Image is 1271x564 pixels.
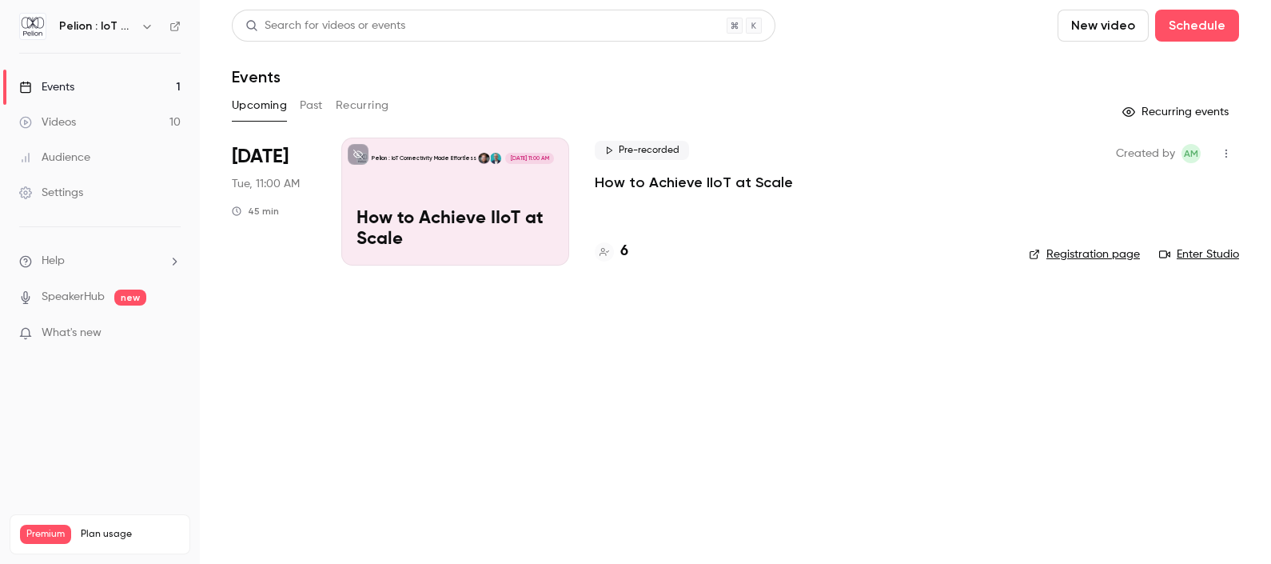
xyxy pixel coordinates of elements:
[232,176,300,192] span: Tue, 11:00 AM
[19,79,74,95] div: Events
[505,153,553,164] span: [DATE] 11:00 AM
[42,325,102,342] span: What's new
[19,253,181,270] li: help-dropdown-opener
[1155,10,1239,42] button: Schedule
[1058,10,1149,42] button: New video
[114,290,146,306] span: new
[232,93,287,118] button: Upcoming
[372,154,476,162] p: Pelion : IoT Connectivity Made Effortless
[1184,144,1198,163] span: AM
[19,150,90,166] div: Audience
[42,253,65,270] span: Help
[42,289,105,306] a: SpeakerHub
[19,114,76,130] div: Videos
[478,153,489,164] img: Alan Tait
[232,67,281,86] h1: Events
[336,93,389,118] button: Recurring
[1116,144,1175,163] span: Created by
[300,93,323,118] button: Past
[1029,246,1140,262] a: Registration page
[490,153,501,164] img: Ulf Seijmer
[595,141,689,160] span: Pre-recorded
[81,528,180,541] span: Plan usage
[20,525,71,544] span: Premium
[232,144,289,170] span: [DATE]
[1181,144,1201,163] span: Anna Murdoch
[620,241,628,262] h4: 6
[595,173,793,192] a: How to Achieve IIoT at Scale
[1159,246,1239,262] a: Enter Studio
[245,18,405,34] div: Search for videos or events
[595,241,628,262] a: 6
[341,138,569,266] a: How to Achieve IIoT at ScalePelion : IoT Connectivity Made EffortlessUlf SeijmerAlan Tait[DATE] 1...
[357,209,554,250] p: How to Achieve IIoT at Scale
[1115,99,1239,125] button: Recurring events
[19,185,83,201] div: Settings
[59,18,134,34] h6: Pelion : IoT Connectivity Made Effortless
[232,138,316,266] div: Oct 28 Tue, 11:00 AM (Europe/London)
[20,14,46,39] img: Pelion : IoT Connectivity Made Effortless
[232,205,279,218] div: 45 min
[161,326,181,341] iframe: Noticeable Trigger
